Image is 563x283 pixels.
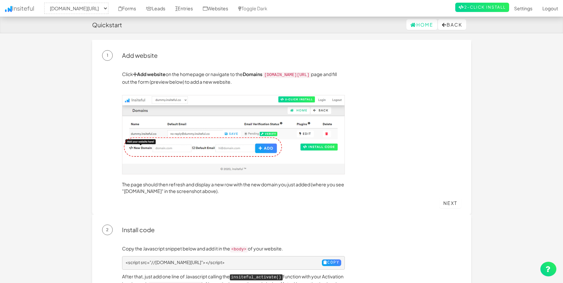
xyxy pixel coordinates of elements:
a: Home [406,19,437,30]
h4: Quickstart [92,22,122,28]
img: icon.png [5,6,12,12]
a: Add website [122,51,158,59]
span: <script src="//[DOMAIN_NAME][URL]"></script> [125,260,225,265]
img: add-domain.jpg [122,95,345,174]
p: The page should then refresh and display a new row with the new domain you just added (where you ... [122,181,345,194]
span: 1 [102,50,113,61]
a: 2-Click Install [455,3,509,12]
code: [DOMAIN_NAME][URL] [263,72,311,78]
button: Back [438,19,466,30]
button: Copy [322,259,341,266]
p: Copy the Javascript snippet below and add it in the of your website. [122,245,345,253]
code: <body> [230,246,248,252]
a: Add website [133,71,166,77]
a: Domains [243,71,262,77]
a: Install code [122,226,155,234]
a: Next [439,198,461,208]
span: 2 [102,225,113,235]
kbd: insiteful_activate() [230,274,283,280]
p: Click on the homepage or navigate to the page and fill out the form (preview below) to add a new ... [122,71,345,85]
